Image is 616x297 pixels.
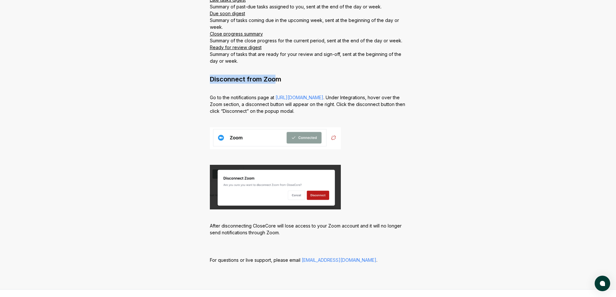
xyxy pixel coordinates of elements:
p: For questions or live support, please email . [210,257,406,263]
div: Summary of the close progress for the current period, sent at the end of the day or week. [210,37,406,44]
a: [URL][DOMAIN_NAME] [276,95,323,100]
div: Due soon digest [210,10,406,17]
img: Zoom 5 [210,165,341,209]
div: Summary of past-due tasks assigned to you, sent at the end of the day or week. [210,3,406,10]
h2: Disconnect from Zoom [210,75,406,84]
p: Go to the notifications page at . Under Integrations, hover over the Zoom section, a disconnect b... [210,94,406,114]
p: After disconnecting CloseCore will lose access to your Zoom account and it will no longer send no... [210,222,406,236]
div: Summary of tasks that are ready for your review and sign-off, sent at the beginning of the day or... [210,51,406,64]
a: [EMAIL_ADDRESS][DOMAIN_NAME] [302,257,376,263]
div: Summary of tasks coming due in the upcoming week, sent at the beginning of the day or week. [210,17,406,30]
div: Close progress summary [210,30,406,37]
div: Ready for review digest [210,44,406,51]
img: Zoom 4 [210,127,341,150]
button: atlas-launcher [595,276,610,291]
